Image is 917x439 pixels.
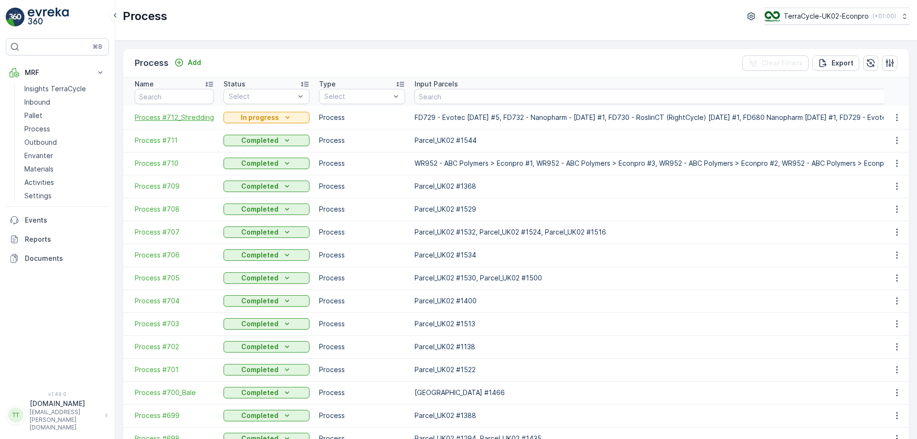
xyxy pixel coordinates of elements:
span: Process #700_Bale [135,388,214,397]
button: Completed [224,203,309,215]
p: Completed [241,388,278,397]
button: Clear Filters [742,55,809,71]
td: Process [314,404,410,427]
td: Process [314,381,410,404]
a: Process #704 [135,296,214,306]
p: Select [324,92,390,101]
td: Process [314,152,410,175]
div: TT [8,407,23,423]
p: [EMAIL_ADDRESS][PERSON_NAME][DOMAIN_NAME] [30,408,100,431]
td: Process [314,289,410,312]
a: Pallet [21,109,109,122]
p: Completed [241,342,278,352]
a: Process #702 [135,342,214,352]
p: Outbound [24,138,57,147]
button: Export [812,55,859,71]
td: Process [314,106,410,129]
td: Process [314,175,410,198]
p: Completed [241,273,278,283]
a: Documents [6,249,109,268]
span: Process #706 [135,250,214,260]
p: Process [135,56,169,70]
p: In progress [241,113,279,122]
button: Completed [224,158,309,169]
button: MRF [6,63,109,82]
p: Completed [241,250,278,260]
a: Process #708 [135,204,214,214]
img: logo_light-DOdMpM7g.png [28,8,69,27]
td: Process [314,198,410,221]
button: Completed [224,135,309,146]
p: ⌘B [93,43,102,51]
p: Completed [241,204,278,214]
p: TerraCycle-UK02-Econpro [784,11,869,21]
p: Reports [25,235,105,244]
button: Add [171,57,205,68]
p: Envanter [24,151,53,161]
p: ( +01:00 ) [873,12,896,20]
img: logo [6,8,25,27]
button: Completed [224,364,309,375]
p: Inbound [24,97,50,107]
td: Process [314,358,410,381]
button: Completed [224,341,309,353]
a: Process #709 [135,182,214,191]
p: Pallet [24,111,43,120]
p: Completed [241,136,278,145]
p: Documents [25,254,105,263]
p: Activities [24,178,54,187]
p: Completed [241,411,278,420]
a: Process #699 [135,411,214,420]
a: Envanter [21,149,109,162]
button: Completed [224,272,309,284]
button: Completed [224,295,309,307]
button: Completed [224,226,309,238]
a: Process #711 [135,136,214,145]
p: Export [832,58,853,68]
p: Type [319,79,336,89]
p: Process [24,124,50,134]
span: Process #710 [135,159,214,168]
td: Process [314,129,410,152]
span: v 1.49.0 [6,391,109,397]
td: Process [314,312,410,335]
a: Reports [6,230,109,249]
p: Completed [241,227,278,237]
p: Settings [24,191,52,201]
p: Completed [241,296,278,306]
a: Outbound [21,136,109,149]
p: Clear Filters [761,58,803,68]
p: Completed [241,182,278,191]
span: Process #701 [135,365,214,375]
p: MRF [25,68,90,77]
button: Completed [224,318,309,330]
a: Process #705 [135,273,214,283]
p: Select [229,92,295,101]
a: Process #707 [135,227,214,237]
p: Process [123,9,167,24]
p: Add [188,58,201,67]
a: Insights TerraCycle [21,82,109,96]
td: Process [314,267,410,289]
td: Process [314,335,410,358]
a: Materials [21,162,109,176]
p: Status [224,79,245,89]
button: Completed [224,181,309,192]
img: terracycle_logo_wKaHoWT.png [765,11,780,21]
p: Materials [24,164,53,174]
button: In progress [224,112,309,123]
a: Process #712_Shredding [135,113,214,122]
td: Process [314,221,410,244]
p: [DOMAIN_NAME] [30,399,100,408]
p: Input Parcels [415,79,458,89]
a: Events [6,211,109,230]
input: Search [135,89,214,104]
p: Events [25,215,105,225]
button: TT[DOMAIN_NAME][EMAIL_ADDRESS][PERSON_NAME][DOMAIN_NAME] [6,399,109,431]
